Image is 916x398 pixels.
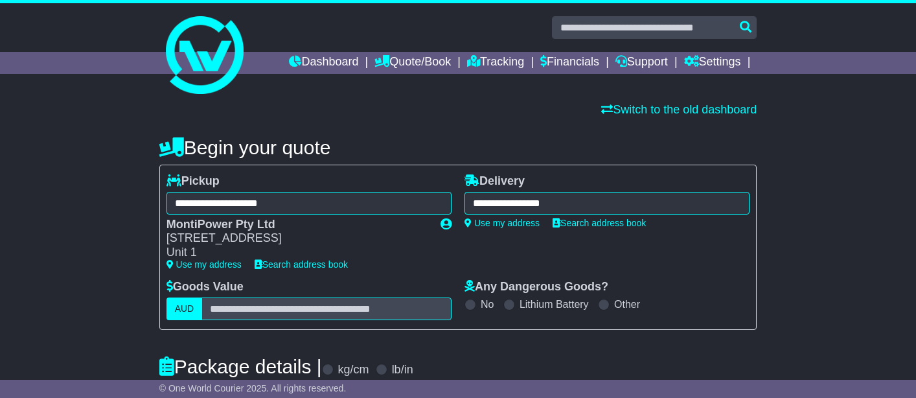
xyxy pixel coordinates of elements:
a: Search address book [553,218,646,228]
a: Switch to the old dashboard [601,103,757,116]
label: Lithium Battery [520,298,589,310]
label: Goods Value [166,280,244,294]
h4: Package details | [159,356,322,377]
div: [STREET_ADDRESS] [166,231,428,246]
span: © One World Courier 2025. All rights reserved. [159,383,347,393]
label: Other [614,298,640,310]
div: Unit 1 [166,246,428,260]
a: Quote/Book [374,52,451,74]
a: Tracking [467,52,524,74]
a: Use my address [464,218,540,228]
h4: Begin your quote [159,137,757,158]
label: Delivery [464,174,525,189]
a: Financials [540,52,599,74]
a: Use my address [166,259,242,270]
label: kg/cm [338,363,369,377]
label: Pickup [166,174,220,189]
a: Settings [684,52,741,74]
a: Dashboard [289,52,358,74]
label: No [481,298,494,310]
div: MontiPower Pty Ltd [166,218,428,232]
a: Support [615,52,668,74]
label: Any Dangerous Goods? [464,280,608,294]
label: lb/in [392,363,413,377]
a: Search address book [255,259,348,270]
label: AUD [166,298,203,320]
